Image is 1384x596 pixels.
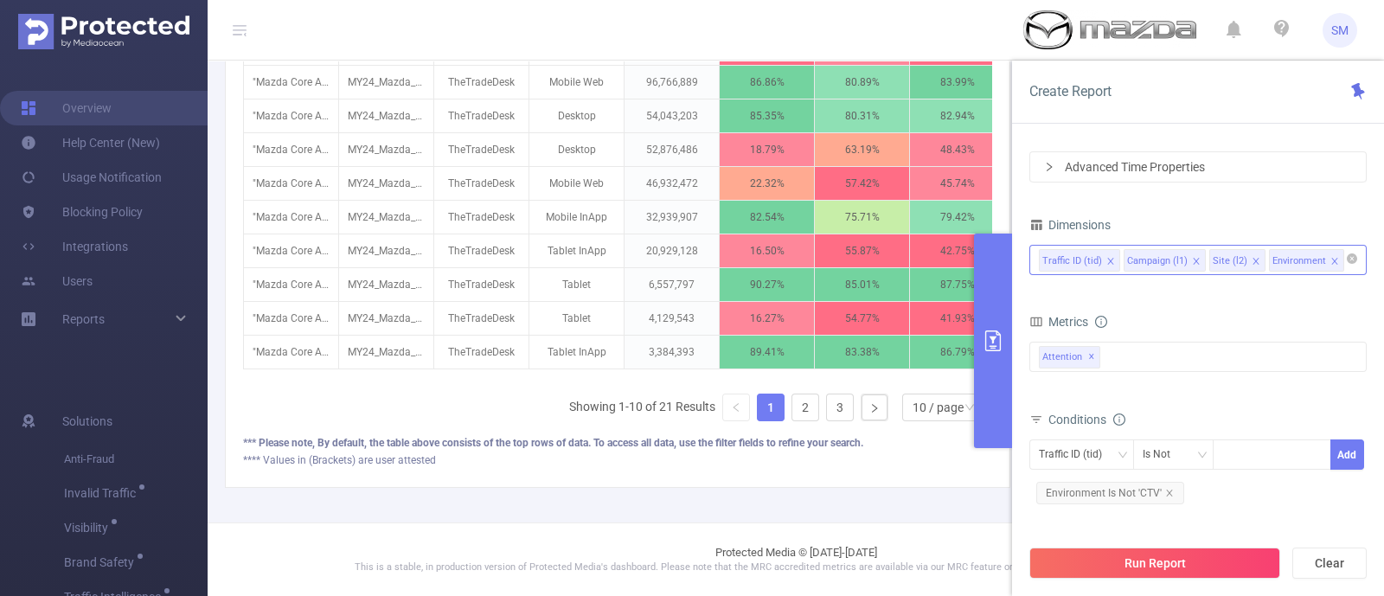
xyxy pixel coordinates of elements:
[1252,257,1260,267] i: icon: close
[529,66,624,99] p: Mobile Web
[720,201,814,234] p: 82.54 %
[625,201,719,234] p: 32,939,907
[1106,257,1115,267] i: icon: close
[815,133,909,166] p: 63.19 %
[21,160,162,195] a: Usage Notification
[910,66,1004,99] p: 83.99 %
[529,201,624,234] p: Mobile InApp
[1124,249,1206,272] li: Campaign (l1)
[1269,249,1344,272] li: Environment
[910,201,1004,234] p: 79.42 %
[815,99,909,132] p: 80.31 %
[21,195,143,229] a: Blocking Policy
[625,99,719,132] p: 54,043,203
[1048,413,1125,426] span: Conditions
[1088,347,1095,368] span: ✕
[964,402,975,414] i: icon: down
[1113,413,1125,426] i: icon: info-circle
[1039,249,1120,272] li: Traffic ID (tid)
[910,234,1004,267] p: 42.75 %
[244,336,338,368] p: "Mazda Core Ad Plan" [28013]
[1029,83,1112,99] span: Create Report
[243,435,992,451] div: *** Please note, By default, the table above consists of the top rows of data. To access all data...
[339,336,433,368] p: MY24_Mazda_TTD_Video_Offers [231124]
[625,66,719,99] p: 96,766,889
[434,133,529,166] p: TheTradeDesk
[529,167,624,200] p: Mobile Web
[1036,482,1184,504] span: Environment Is Not 'CTV'
[1143,440,1182,469] div: Is Not
[625,234,719,267] p: 20,929,128
[1292,548,1367,579] button: Clear
[434,268,529,301] p: TheTradeDesk
[244,167,338,200] p: "Mazda Core Ad Plan" [28013]
[1095,316,1107,328] i: icon: info-circle
[64,556,140,568] span: Brand Safety
[244,66,338,99] p: "Mazda Core Ad Plan" [28013]
[625,133,719,166] p: 52,876,486
[18,14,189,49] img: Protected Media
[910,268,1004,301] p: 87.75 %
[720,99,814,132] p: 85.35 %
[869,403,880,413] i: icon: right
[1029,315,1088,329] span: Metrics
[434,336,529,368] p: TheTradeDesk
[244,133,338,166] p: "Mazda Core Ad Plan" [28013]
[720,268,814,301] p: 90.27 %
[529,99,624,132] p: Desktop
[792,394,818,420] a: 2
[722,394,750,421] li: Previous Page
[1118,450,1128,462] i: icon: down
[827,394,853,420] a: 3
[339,234,433,267] p: MY24_Mazda_TTD_Display_Offers [235828]
[1192,257,1201,267] i: icon: close
[339,302,433,335] p: MY24_Mazda_TTD_Display_Offers [235828]
[62,302,105,336] a: Reports
[815,167,909,200] p: 57.42 %
[1347,253,1357,264] i: icon: close-circle
[910,302,1004,335] p: 41.93 %
[731,402,741,413] i: icon: left
[1272,250,1326,272] div: Environment
[815,268,909,301] p: 85.01 %
[910,167,1004,200] p: 45.74 %
[1165,489,1174,497] i: icon: close
[1213,250,1247,272] div: Site (l2)
[625,167,719,200] p: 46,932,472
[244,302,338,335] p: "Mazda Core Ad Plan" [28013]
[339,167,433,200] p: MY24_Mazda_TTD_Display_Offers [235828]
[757,394,785,421] li: 1
[720,66,814,99] p: 86.86 %
[21,229,128,264] a: Integrations
[625,302,719,335] p: 4,129,543
[21,91,112,125] a: Overview
[208,522,1384,596] footer: Protected Media © [DATE]-[DATE]
[529,336,624,368] p: Tablet InApp
[529,234,624,267] p: Tablet InApp
[720,234,814,267] p: 16.50 %
[1330,439,1364,470] button: Add
[529,268,624,301] p: Tablet
[64,522,114,534] span: Visibility
[569,394,715,421] li: Showing 1-10 of 21 Results
[720,302,814,335] p: 16.27 %
[815,302,909,335] p: 54.77 %
[529,302,624,335] p: Tablet
[64,442,208,477] span: Anti-Fraud
[910,336,1004,368] p: 86.79 %
[434,302,529,335] p: TheTradeDesk
[1330,257,1339,267] i: icon: close
[1039,440,1114,469] div: Traffic ID (tid)
[910,133,1004,166] p: 48.43 %
[434,66,529,99] p: TheTradeDesk
[815,66,909,99] p: 80.89 %
[434,99,529,132] p: TheTradeDesk
[913,394,964,420] div: 10 / page
[910,99,1004,132] p: 82.94 %
[758,394,784,420] a: 1
[434,201,529,234] p: TheTradeDesk
[244,234,338,267] p: "Mazda Core Ad Plan" [28013]
[1197,450,1208,462] i: icon: down
[21,125,160,160] a: Help Center (New)
[1042,250,1102,272] div: Traffic ID (tid)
